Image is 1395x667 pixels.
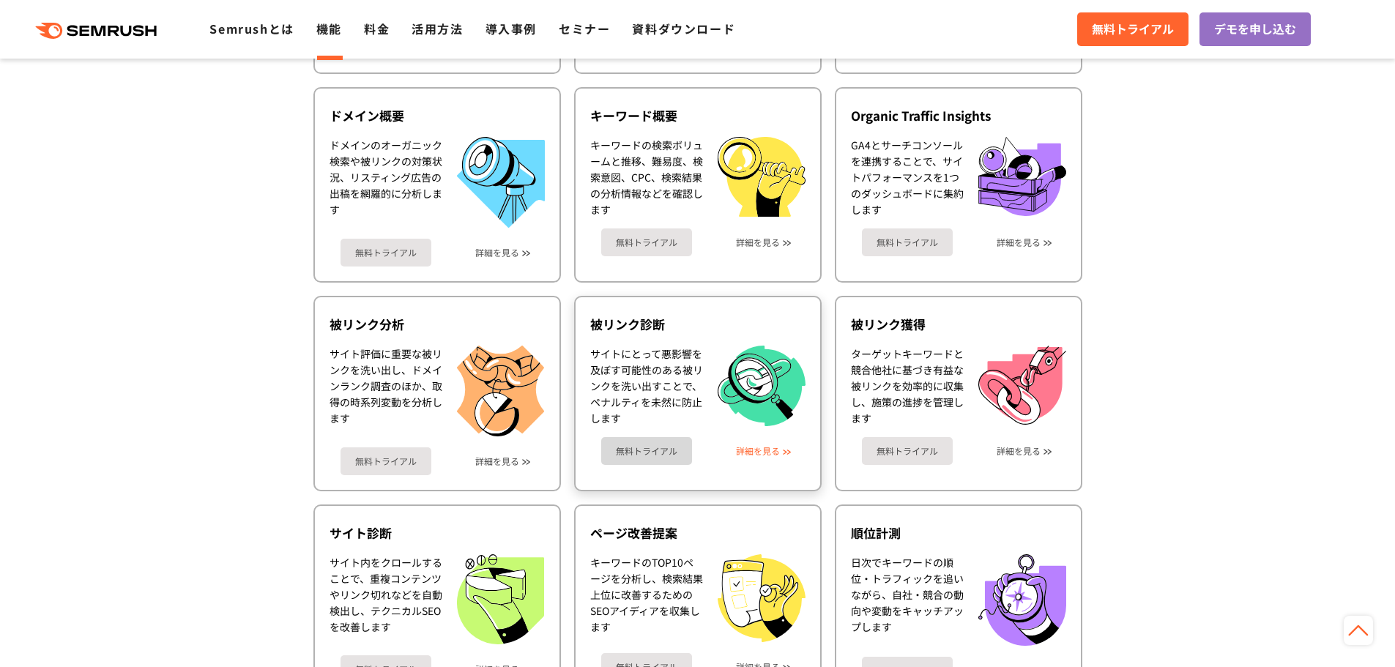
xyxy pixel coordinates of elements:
a: 無料トライアル [862,228,953,256]
a: 無料トライアル [341,239,431,267]
div: ドメインのオーガニック検索や被リンクの対策状況、リスティング広告の出稿を網羅的に分析します [330,137,442,228]
a: 無料トライアル [341,447,431,475]
div: 順位計測 [851,524,1066,542]
a: 無料トライアル [601,437,692,465]
img: キーワード概要 [718,137,806,217]
div: Organic Traffic Insights [851,107,1066,124]
a: 詳細を見る [475,247,519,258]
div: 被リンク分析 [330,316,545,333]
img: 順位計測 [978,554,1066,646]
img: Organic Traffic Insights [978,137,1066,216]
div: サイト診断 [330,524,545,542]
div: サイト内をクロールすることで、重複コンテンツやリンク切れなどを自動検出し、テクニカルSEOを改善します [330,554,442,644]
a: 詳細を見る [736,446,780,456]
div: サイト評価に重要な被リンクを洗い出し、ドメインランク調査のほか、取得の時系列変動を分析します [330,346,442,436]
div: ページ改善提案 [590,524,806,542]
div: GA4とサーチコンソールを連携することで、サイトパフォーマンスを1つのダッシュボードに集約します [851,137,964,217]
img: サイト診断 [457,554,544,644]
a: 資料ダウンロード [632,20,735,37]
div: サイトにとって悪影響を及ぼす可能性のある被リンクを洗い出すことで、ペナルティを未然に防止します [590,346,703,427]
a: 無料トライアル [862,437,953,465]
div: 日次でキーワードの順位・トラフィックを追いながら、自社・競合の動向や変動をキャッチアップします [851,554,964,646]
img: 被リンク分析 [457,346,545,436]
div: 被リンク診断 [590,316,806,333]
div: ドメイン概要 [330,107,545,124]
img: ページ改善提案 [718,554,806,642]
a: 無料トライアル [601,228,692,256]
a: 導入事例 [486,20,537,37]
a: 無料トライアル [1077,12,1188,46]
div: キーワードの検索ボリュームと推移、難易度、検索意図、CPC、検索結果の分析情報などを確認します [590,137,703,217]
a: 詳細を見る [736,237,780,247]
div: 被リンク獲得 [851,316,1066,333]
img: ドメイン概要 [457,137,545,228]
img: 被リンク診断 [718,346,806,427]
a: 料金 [364,20,390,37]
span: 無料トライアル [1092,20,1174,39]
div: キーワードのTOP10ページを分析し、検索結果上位に改善するためのSEOアイディアを収集します [590,554,703,642]
span: デモを申し込む [1214,20,1296,39]
a: デモを申し込む [1199,12,1311,46]
a: セミナー [559,20,610,37]
a: 機能 [316,20,342,37]
div: キーワード概要 [590,107,806,124]
a: 詳細を見る [997,446,1041,456]
img: 被リンク獲得 [978,346,1066,425]
a: 活用方法 [412,20,463,37]
div: ターゲットキーワードと競合他社に基づき有益な被リンクを効率的に収集し、施策の進捗を管理します [851,346,964,426]
a: Semrushとは [209,20,294,37]
a: 詳細を見る [997,237,1041,247]
a: 詳細を見る [475,456,519,466]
